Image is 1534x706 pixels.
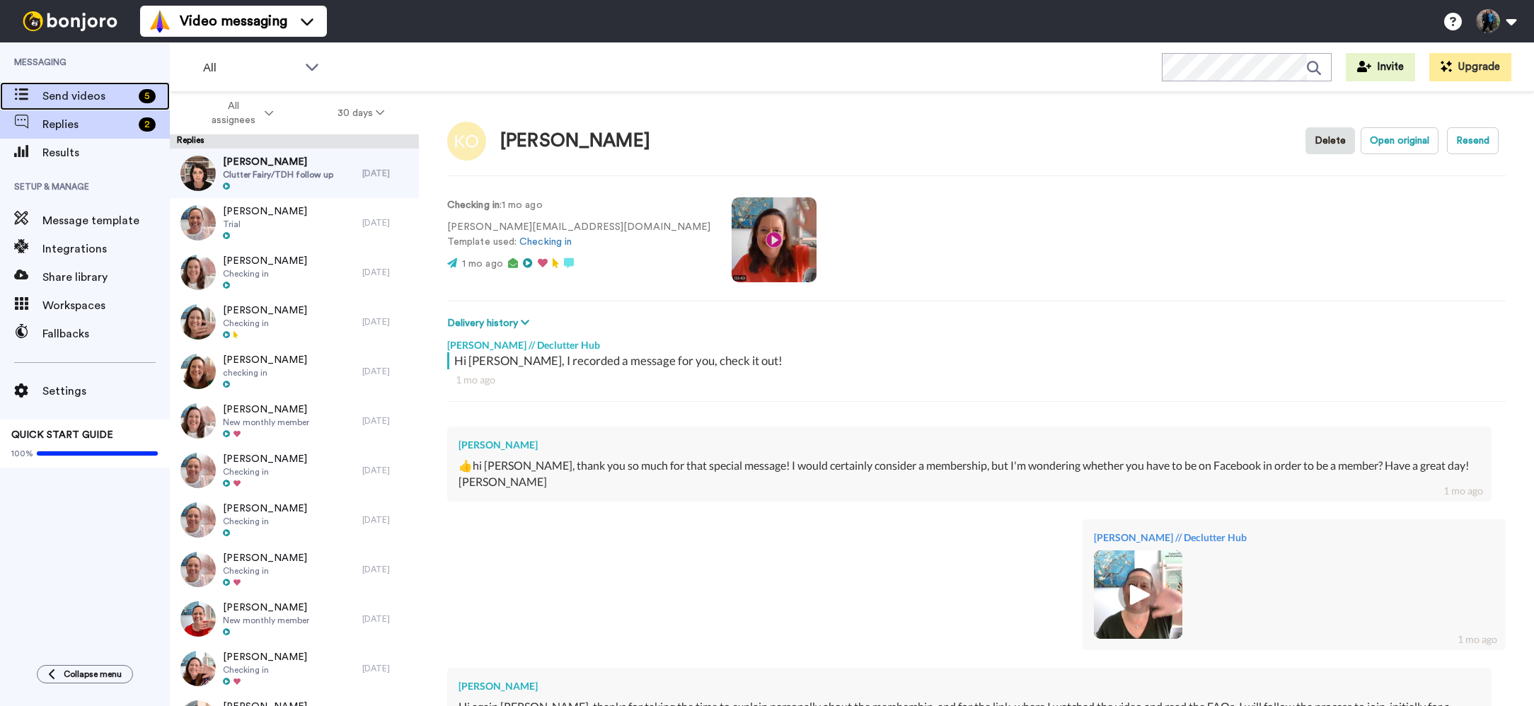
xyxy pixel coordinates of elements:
[180,502,216,538] img: dc413325-c392-4471-87b8-991c8caabc10-thumb.jpg
[11,448,33,459] span: 100%
[223,169,333,180] span: Clutter Fairy/TDH follow up
[180,601,216,637] img: ad7e5167-71b3-4891-a19a-9acc6220eb56-thumb.jpg
[362,366,412,377] div: [DATE]
[139,117,156,132] div: 2
[362,168,412,179] div: [DATE]
[1305,127,1355,154] button: Delete
[362,613,412,625] div: [DATE]
[139,89,156,103] div: 5
[223,452,307,466] span: [PERSON_NAME]
[42,325,170,342] span: Fallbacks
[1094,550,1182,639] img: 1245fed4-a73e-4c8a-8eef-91f05f655193-thumb.jpg
[203,59,298,76] span: All
[42,241,170,257] span: Integrations
[362,465,412,476] div: [DATE]
[362,316,412,328] div: [DATE]
[42,116,133,133] span: Replies
[1458,632,1497,647] div: 1 mo ago
[223,403,309,417] span: [PERSON_NAME]
[170,446,419,495] a: [PERSON_NAME]Checking in[DATE]
[1447,127,1499,154] button: Resend
[173,93,306,133] button: All assignees
[1094,531,1494,545] div: [PERSON_NAME] // Declutter Hub
[223,204,307,219] span: [PERSON_NAME]
[170,495,419,545] a: [PERSON_NAME]Checking in[DATE]
[180,11,287,31] span: Video messaging
[447,198,710,213] p: : 1 mo ago
[180,304,216,340] img: 6e5e99a7-685c-4e4d-b961-5d3c2e9423d2-thumb.jpg
[180,354,216,389] img: 44c8e8ed-d27f-4910-95e9-b3f2049b5e25-thumb.jpg
[42,212,170,229] span: Message template
[362,564,412,575] div: [DATE]
[447,200,500,210] strong: Checking in
[454,352,1502,369] div: Hi [PERSON_NAME], I recorded a message for you, check it out!
[170,545,419,594] a: [PERSON_NAME]Checking in[DATE]
[223,466,307,478] span: Checking in
[223,551,307,565] span: [PERSON_NAME]
[447,331,1506,352] div: [PERSON_NAME] // Declutter Hub
[223,601,309,615] span: [PERSON_NAME]
[223,318,307,329] span: Checking in
[223,219,307,230] span: Trial
[362,514,412,526] div: [DATE]
[64,669,122,680] span: Collapse menu
[223,664,307,676] span: Checking in
[204,99,262,127] span: All assignees
[170,134,419,149] div: Replies
[170,297,419,347] a: [PERSON_NAME]Checking in[DATE]
[170,248,419,297] a: [PERSON_NAME]Checking in[DATE]
[223,615,309,626] span: New monthly member
[170,396,419,446] a: [PERSON_NAME]New monthly member[DATE]
[306,100,417,126] button: 30 days
[447,316,534,331] button: Delivery history
[223,417,309,428] span: New monthly member
[180,255,216,290] img: 34178061-7cc1-44a0-98ab-3388e7ffa30a-thumb.jpg
[462,259,503,269] span: 1 mo ago
[456,373,1497,387] div: 1 mo ago
[447,122,486,161] img: Image of Kellie O'Brien
[180,403,216,439] img: f89465b3-d904-48ef-a8fd-a40a522bf98b-thumb.jpg
[42,297,170,314] span: Workspaces
[1346,53,1415,81] button: Invite
[362,415,412,427] div: [DATE]
[180,651,216,686] img: 83fc0cef-ee42-45ea-856e-5432b55753f7-thumb.jpg
[17,11,123,31] img: bj-logo-header-white.svg
[223,650,307,664] span: [PERSON_NAME]
[170,198,419,248] a: [PERSON_NAME]Trial[DATE]
[362,217,412,228] div: [DATE]
[42,383,170,400] span: Settings
[180,552,216,587] img: dc413325-c392-4471-87b8-991c8caabc10-thumb.jpg
[459,458,1480,490] div: 👍hi [PERSON_NAME], thank you so much for that special message! I would certainly consider a membe...
[170,594,419,644] a: [PERSON_NAME]New monthly member[DATE]
[223,254,307,268] span: [PERSON_NAME]
[37,665,133,683] button: Collapse menu
[223,565,307,577] span: Checking in
[170,644,419,693] a: [PERSON_NAME]Checking in[DATE]
[170,149,419,198] a: [PERSON_NAME]Clutter Fairy/TDH follow up[DATE]
[459,679,1480,693] div: [PERSON_NAME]
[180,205,216,241] img: 066ad137-1beb-423d-848d-242935c0bea8-thumb.jpg
[149,10,171,33] img: vm-color.svg
[42,144,170,161] span: Results
[362,267,412,278] div: [DATE]
[223,367,307,378] span: checking in
[1429,53,1511,81] button: Upgrade
[519,237,572,247] a: Checking in
[223,303,307,318] span: [PERSON_NAME]
[362,663,412,674] div: [DATE]
[170,347,419,396] a: [PERSON_NAME]checking in[DATE]
[223,502,307,516] span: [PERSON_NAME]
[42,269,170,286] span: Share library
[223,353,307,367] span: [PERSON_NAME]
[447,220,710,250] p: [PERSON_NAME][EMAIL_ADDRESS][DOMAIN_NAME] Template used:
[1443,484,1483,498] div: 1 mo ago
[223,268,307,279] span: Checking in
[1119,575,1158,614] img: ic_play_thick.png
[180,453,216,488] img: dc413325-c392-4471-87b8-991c8caabc10-thumb.jpg
[500,131,650,151] div: [PERSON_NAME]
[223,516,307,527] span: Checking in
[459,438,1480,452] div: [PERSON_NAME]
[42,88,133,105] span: Send videos
[180,156,216,191] img: 6472545b-cbe3-45e3-9519-1c19421f6008-thumb.jpg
